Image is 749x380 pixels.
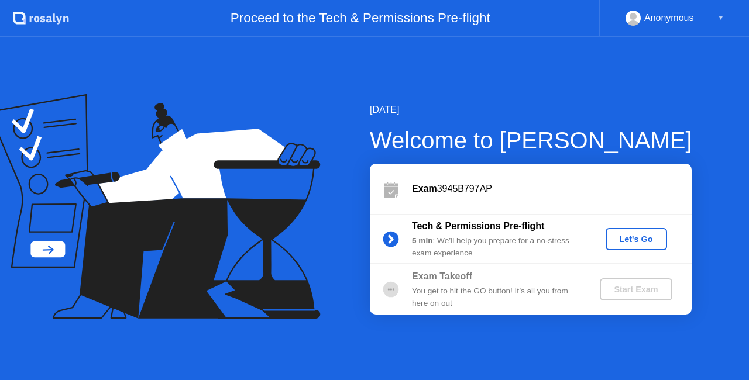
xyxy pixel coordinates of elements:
[412,236,433,245] b: 5 min
[370,123,692,158] div: Welcome to [PERSON_NAME]
[610,234,662,244] div: Let's Go
[644,11,694,26] div: Anonymous
[412,235,580,259] div: : We’ll help you prepare for a no-stress exam experience
[412,271,472,281] b: Exam Takeoff
[600,278,672,300] button: Start Exam
[412,184,437,194] b: Exam
[412,285,580,309] div: You get to hit the GO button! It’s all you from here on out
[604,285,667,294] div: Start Exam
[412,221,544,231] b: Tech & Permissions Pre-flight
[370,103,692,117] div: [DATE]
[606,228,667,250] button: Let's Go
[412,182,692,196] div: 3945B797AP
[718,11,724,26] div: ▼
